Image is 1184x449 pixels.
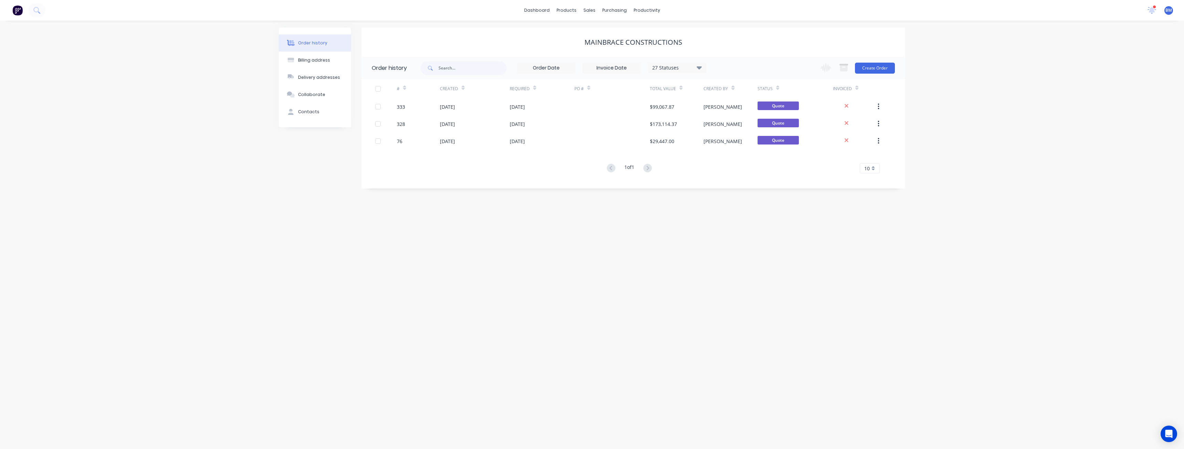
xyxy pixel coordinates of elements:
button: Delivery addresses [279,69,351,86]
div: Total Value [650,86,676,92]
div: Collaborate [298,92,325,98]
div: purchasing [599,5,630,15]
button: Order history [279,34,351,52]
div: PO # [574,86,584,92]
input: Search... [438,61,507,75]
div: $99,067.87 [650,103,674,110]
div: Invoiced [833,79,876,98]
div: [DATE] [440,120,455,128]
span: Quote [758,101,799,110]
span: BM [1165,7,1172,13]
div: 1 of 1 [624,163,634,173]
div: Open Intercom Messenger [1161,426,1177,442]
div: [DATE] [510,138,525,145]
button: Billing address [279,52,351,69]
div: Invoiced [833,86,852,92]
div: 27 Statuses [648,64,706,72]
div: [DATE] [510,120,525,128]
div: Required [510,86,530,92]
span: Quote [758,136,799,145]
button: Collaborate [279,86,351,103]
div: Status [758,86,773,92]
div: productivity [630,5,664,15]
div: Delivery addresses [298,74,340,81]
img: Factory [12,5,23,15]
div: Created By [704,79,757,98]
div: Status [758,79,833,98]
div: Total Value [650,79,704,98]
div: Order history [298,40,327,46]
div: $173,114.37 [650,120,677,128]
div: 333 [397,103,405,110]
div: # [397,79,440,98]
div: Order history [372,64,407,72]
div: Created By [704,86,728,92]
div: # [397,86,400,92]
div: PO # [574,79,650,98]
span: Quote [758,119,799,127]
div: Created [440,79,510,98]
div: Required [510,79,574,98]
button: Contacts [279,103,351,120]
div: 76 [397,138,402,145]
div: $29,447.00 [650,138,674,145]
div: 328 [397,120,405,128]
div: [DATE] [440,138,455,145]
a: dashboard [521,5,553,15]
button: Create Order [855,63,895,74]
div: Contacts [298,109,319,115]
input: Invoice Date [583,63,641,73]
div: [PERSON_NAME] [704,138,742,145]
div: [DATE] [440,103,455,110]
span: 10 [864,165,870,172]
div: Created [440,86,458,92]
div: [DATE] [510,103,525,110]
div: [PERSON_NAME] [704,120,742,128]
input: Order Date [517,63,575,73]
div: Billing address [298,57,330,63]
div: products [553,5,580,15]
div: sales [580,5,599,15]
div: [PERSON_NAME] [704,103,742,110]
div: Mainbrace Constructions [584,38,682,46]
